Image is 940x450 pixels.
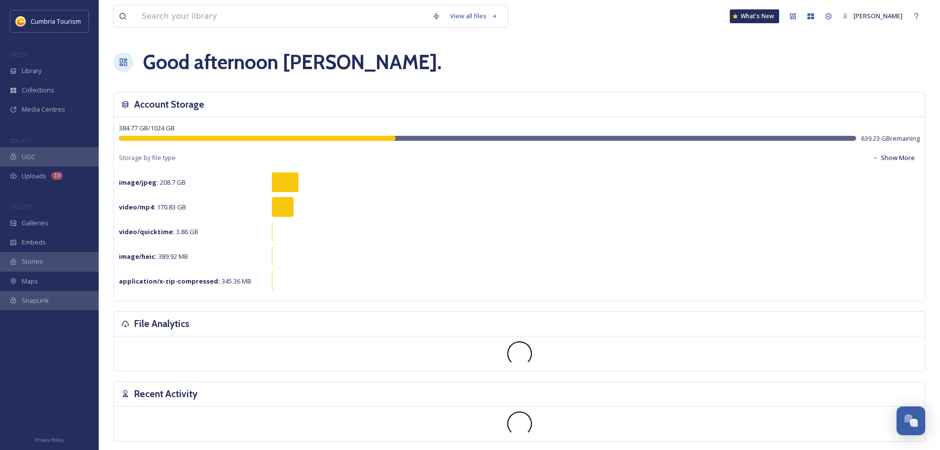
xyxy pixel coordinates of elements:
h3: Recent Activity [134,387,197,401]
h3: Account Storage [134,97,204,112]
span: 170.83 GB [119,203,186,211]
strong: image/heic : [119,252,157,261]
span: 3.86 GB [119,227,198,236]
span: Media Centres [22,105,65,114]
input: Search your library [137,5,427,27]
a: What's New [730,9,779,23]
strong: video/mp4 : [119,203,155,211]
span: 384.77 GB / 1024 GB [119,123,175,132]
h1: Good afternoon [PERSON_NAME] . [143,47,442,77]
button: Open Chat [897,407,925,435]
span: Cumbria Tourism [31,17,81,26]
span: Storage by file type [119,153,176,163]
img: images.jpg [16,16,26,26]
a: View all files [445,6,503,26]
div: 10 [51,172,63,180]
span: 389.92 MB [119,252,188,261]
span: 208.7 GB [119,178,186,187]
span: Embeds [22,238,46,247]
span: MEDIA [10,51,27,58]
span: UGC [22,152,35,162]
h3: File Analytics [134,317,189,331]
span: 345.36 MB [119,277,251,286]
span: Library [22,66,41,76]
span: Collections [22,85,54,95]
span: 639.23 GB remaining [861,134,920,143]
span: COLLECT [10,137,31,144]
span: Stories [22,257,43,266]
strong: image/jpeg : [119,178,158,187]
span: SnapLink [22,296,49,305]
span: [PERSON_NAME] [854,11,902,20]
strong: video/quicktime : [119,227,175,236]
span: Privacy Policy [35,437,64,443]
a: Privacy Policy [35,433,64,445]
span: Maps [22,277,38,286]
span: Galleries [22,218,48,228]
a: [PERSON_NAME] [837,6,907,26]
span: WIDGETS [10,203,33,210]
button: Show More [867,148,920,167]
strong: application/x-zip-compressed : [119,277,220,286]
span: Uploads [22,171,46,181]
